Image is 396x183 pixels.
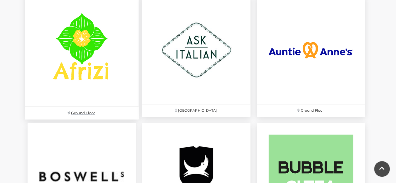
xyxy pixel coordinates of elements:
[142,104,250,117] p: [GEOGRAPHIC_DATA]
[25,107,139,119] p: Ground Floor
[257,104,365,117] p: Ground Floor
